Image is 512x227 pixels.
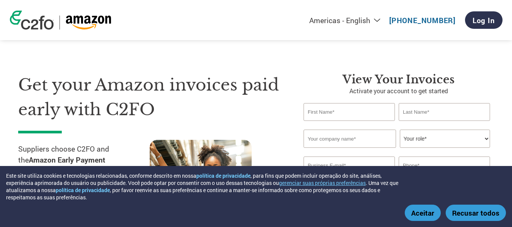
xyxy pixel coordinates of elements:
strong: Amazon Early Payment Program [18,155,105,175]
a: política de privacidade [196,172,251,179]
input: Invalid Email format [304,157,395,174]
img: Amazon [66,16,111,30]
img: supply chain worker [150,140,252,214]
h3: View Your Invoices [304,73,494,86]
input: Phone* [399,157,490,174]
div: Este site utiliza cookies e tecnologias relacionadas, conforme descrito em nossa , para fins que ... [6,172,407,201]
div: Invalid first name or first name is too long [304,122,395,127]
div: Invalid company name or company name is too long [304,149,490,153]
button: Aceitar [405,205,441,221]
h1: Get your Amazon invoices paid early with C2FO [18,73,281,122]
input: Last Name* [399,103,490,121]
a: política de privacidade [56,186,110,194]
p: Activate your account to get started [304,86,494,95]
button: Recusar todos [446,205,506,221]
input: Your company name* [304,130,396,148]
select: Title/Role [400,130,490,148]
a: [PHONE_NUMBER] [389,16,456,25]
img: c2fo logo [10,11,54,30]
div: Invalid last name or last name is too long [399,122,490,127]
a: Log In [465,11,503,29]
input: First Name* [304,103,395,121]
button: gerenciar suas próprias preferências [279,179,366,186]
p: Suppliers choose C2FO and the to get paid faster and put more cash into their business. You selec... [18,144,150,209]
